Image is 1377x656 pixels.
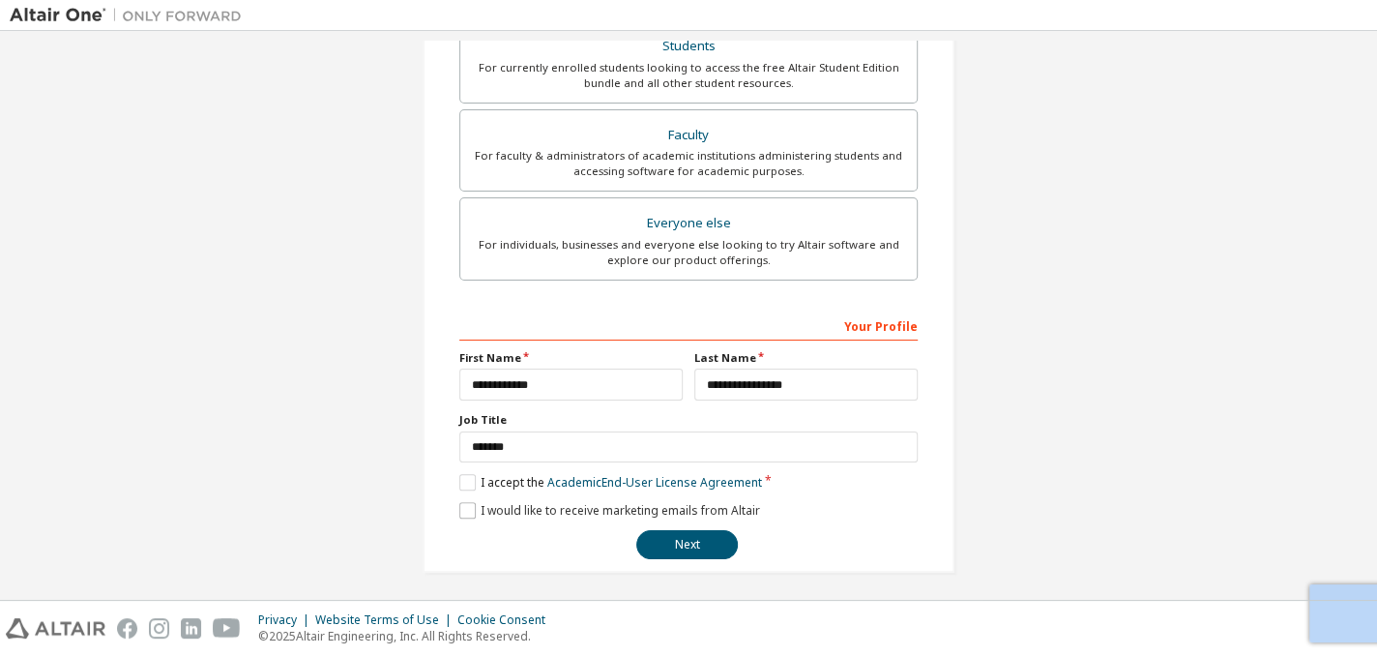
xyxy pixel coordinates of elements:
img: youtube.svg [213,618,241,639]
div: Website Terms of Use [315,612,457,628]
div: For individuals, businesses and everyone else looking to try Altair software and explore our prod... [472,237,905,268]
img: altair_logo.svg [6,618,105,639]
a: Academic End-User License Agreement [547,474,762,491]
div: Faculty [472,122,905,149]
img: facebook.svg [117,618,137,639]
div: Cookie Consent [457,612,557,628]
img: instagram.svg [149,618,169,639]
div: For faculty & administrators of academic institutions administering students and accessing softwa... [472,148,905,179]
label: Job Title [459,412,918,428]
img: linkedin.svg [181,618,201,639]
div: Privacy [258,612,315,628]
button: Next [636,530,738,559]
div: For currently enrolled students looking to access the free Altair Student Edition bundle and all ... [472,60,905,91]
label: I accept the [459,474,762,491]
img: Altair One [10,6,251,25]
div: Your Profile [459,310,918,341]
label: Last Name [694,350,918,366]
label: First Name [459,350,683,366]
div: Everyone else [472,210,905,237]
label: I would like to receive marketing emails from Altair [459,502,760,519]
p: © 2025 Altair Engineering, Inc. All Rights Reserved. [258,628,557,644]
div: Students [472,33,905,60]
